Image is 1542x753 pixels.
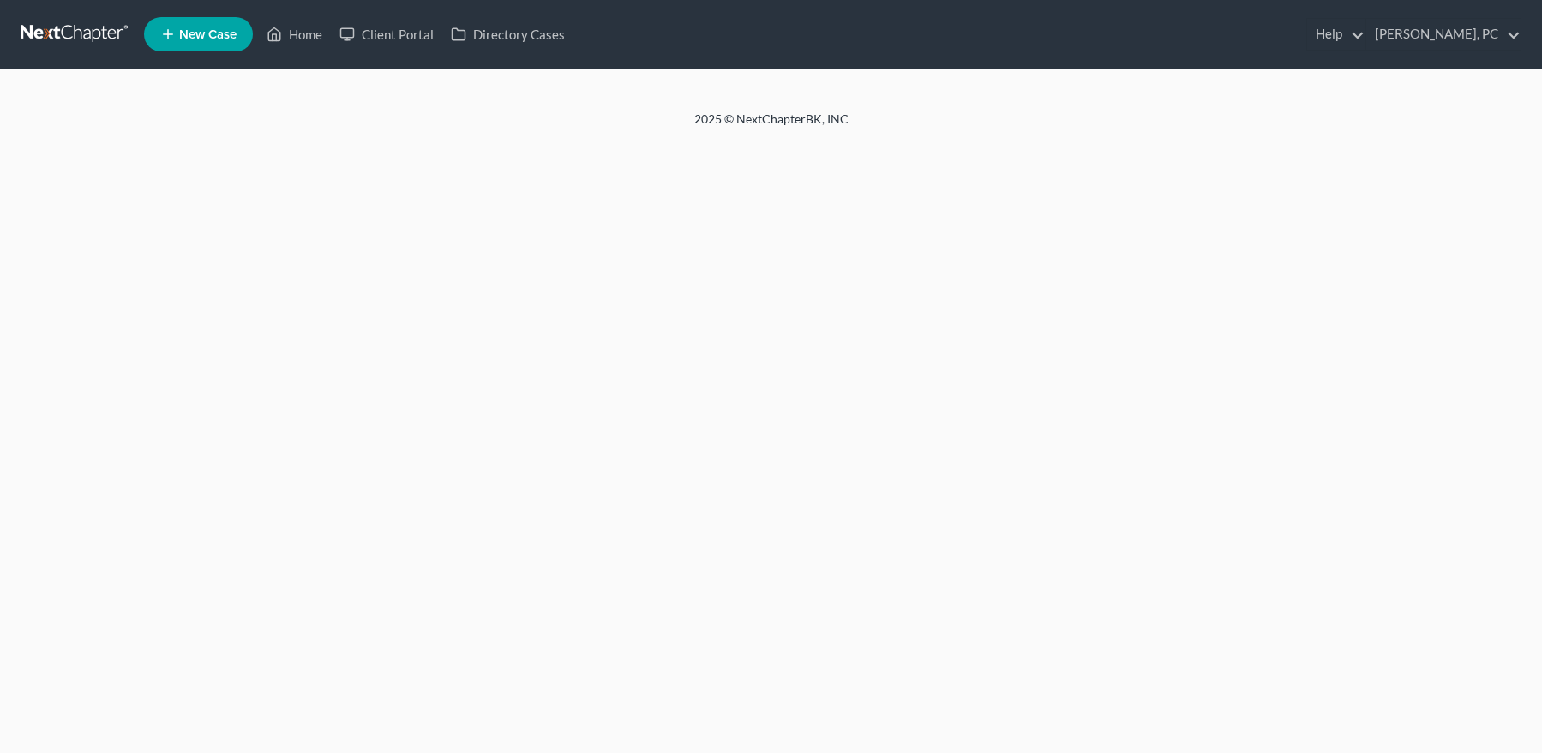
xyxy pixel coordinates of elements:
[442,19,573,50] a: Directory Cases
[1366,19,1521,50] a: [PERSON_NAME], PC
[1307,19,1365,50] a: Help
[258,19,331,50] a: Home
[144,17,253,51] new-legal-case-button: New Case
[331,19,442,50] a: Client Portal
[283,111,1260,141] div: 2025 © NextChapterBK, INC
